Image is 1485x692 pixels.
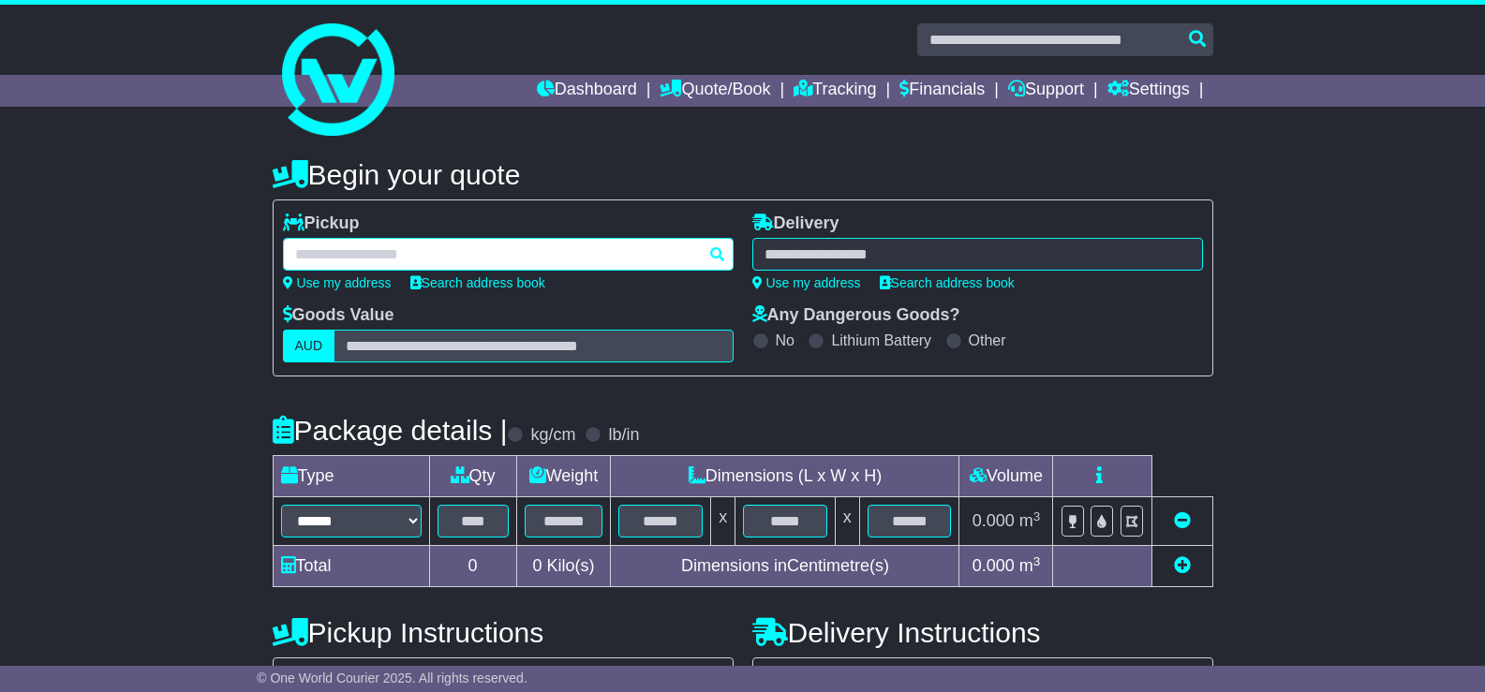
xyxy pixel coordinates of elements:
[752,617,1213,648] h4: Delivery Instructions
[752,305,960,326] label: Any Dangerous Goods?
[1019,556,1041,575] span: m
[1019,511,1041,530] span: m
[273,617,734,648] h4: Pickup Instructions
[899,75,985,107] a: Financials
[1033,509,1041,523] sup: 3
[1033,554,1041,568] sup: 3
[660,75,770,107] a: Quote/Book
[283,213,360,234] label: Pickup
[608,425,639,446] label: lb/in
[283,305,394,326] label: Goods Value
[532,556,542,575] span: 0
[959,456,1053,497] td: Volume
[969,331,1006,349] label: Other
[1107,75,1190,107] a: Settings
[611,546,959,587] td: Dimensions in Centimetre(s)
[1174,511,1191,530] a: Remove this item
[794,75,876,107] a: Tracking
[516,456,611,497] td: Weight
[283,275,392,290] a: Use my address
[776,331,794,349] label: No
[611,456,959,497] td: Dimensions (L x W x H)
[835,497,859,546] td: x
[273,415,508,446] h4: Package details |
[973,511,1015,530] span: 0.000
[752,275,861,290] a: Use my address
[516,546,611,587] td: Kilo(s)
[530,425,575,446] label: kg/cm
[880,275,1015,290] a: Search address book
[752,213,839,234] label: Delivery
[973,556,1015,575] span: 0.000
[273,456,429,497] td: Type
[1174,556,1191,575] a: Add new item
[711,497,735,546] td: x
[429,456,516,497] td: Qty
[537,75,637,107] a: Dashboard
[410,275,545,290] a: Search address book
[283,238,734,271] typeahead: Please provide city
[273,159,1213,190] h4: Begin your quote
[831,331,931,349] label: Lithium Battery
[283,330,335,362] label: AUD
[429,546,516,587] td: 0
[257,670,527,685] span: © One World Courier 2025. All rights reserved.
[273,546,429,587] td: Total
[1008,75,1084,107] a: Support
